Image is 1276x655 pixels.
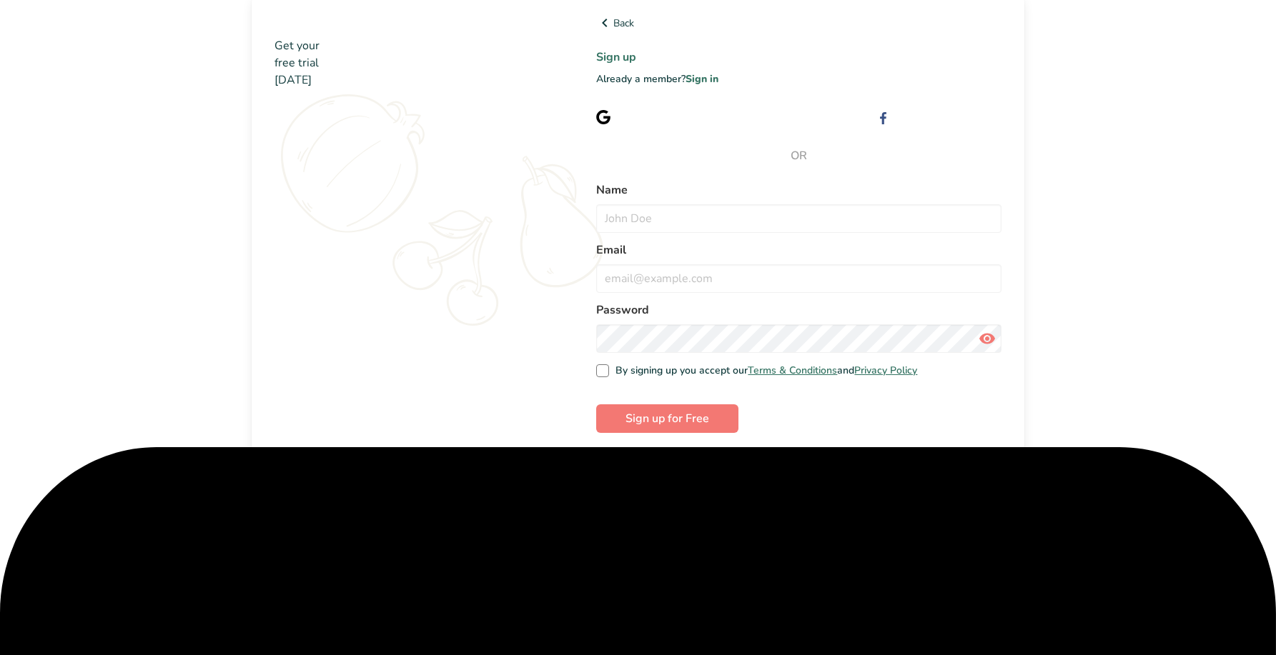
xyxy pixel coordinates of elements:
[854,364,917,377] a: Privacy Policy
[596,181,1001,199] label: Name
[748,364,837,377] a: Terms & Conditions
[934,110,1001,124] span: with Facebook
[275,37,550,89] h2: Get your free trial [DATE]
[596,71,1001,86] p: Already a member?
[596,49,1001,66] h1: Sign up
[625,410,709,427] span: Sign up for Free
[596,204,1001,233] input: John Doe
[900,109,1001,124] div: Sign up
[596,241,1001,259] label: Email
[596,147,1001,164] span: OR
[609,364,918,377] span: By signing up you accept our and
[596,404,738,433] button: Sign up for Free
[596,14,1001,31] a: Back
[622,109,712,124] div: Sign up
[275,14,414,32] img: Food Label Maker
[596,264,1001,293] input: email@example.com
[596,301,1001,319] label: Password
[686,72,718,86] a: Sign in
[656,110,712,124] span: with Google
